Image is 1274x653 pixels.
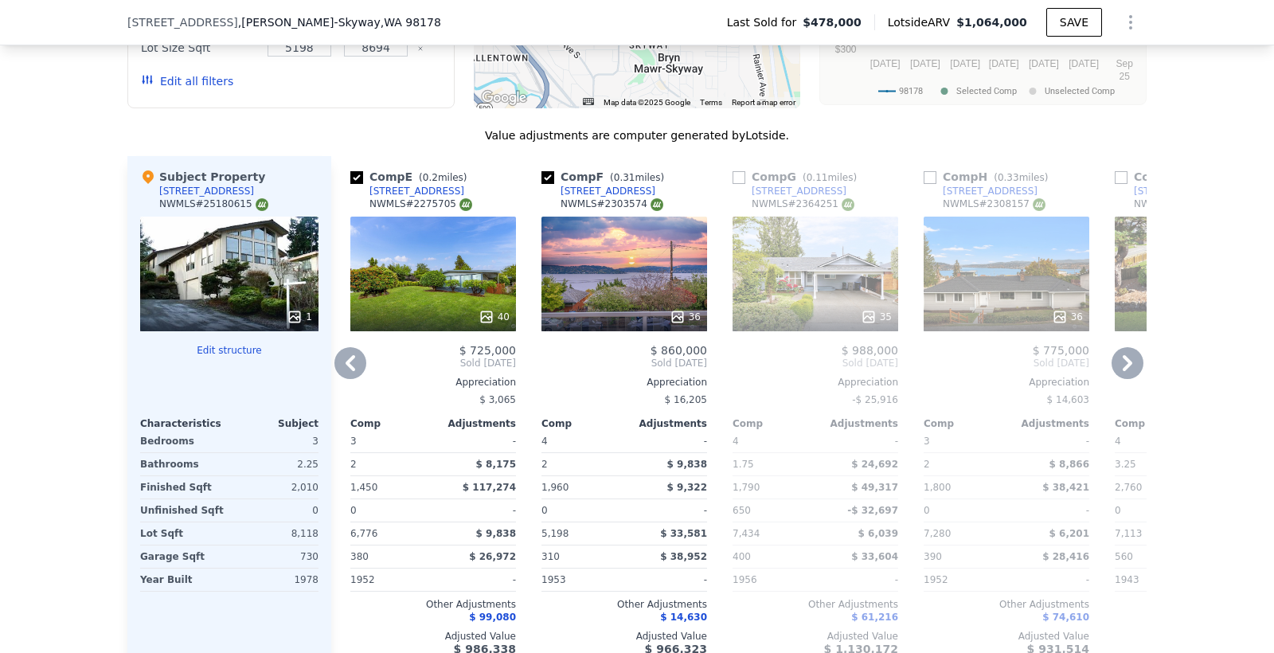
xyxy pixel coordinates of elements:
span: 310 [541,551,560,562]
div: - [819,430,898,452]
div: Comp G [733,169,863,185]
span: ( miles) [604,172,670,183]
div: Appreciation [924,376,1089,389]
span: Map data ©2025 Google [604,98,690,107]
span: $ 9,838 [667,459,707,470]
text: $300 [835,44,857,55]
span: $ 860,000 [651,344,707,357]
span: $ 775,000 [1033,344,1089,357]
div: [STREET_ADDRESS] [159,185,254,197]
div: NWMLS # 2294302 [1134,197,1237,211]
div: Other Adjustments [733,598,898,611]
div: Characteristics [140,417,229,430]
div: Comp [733,417,815,430]
span: $ 8,866 [1049,459,1089,470]
span: 6,776 [350,528,377,539]
div: 35 [861,309,892,325]
span: Sold [DATE] [350,357,516,370]
button: SAVE [1046,8,1102,37]
img: NWMLS Logo [842,198,854,211]
div: 1956 [733,569,812,591]
button: Edit structure [140,344,318,357]
span: $ 8,175 [476,459,516,470]
text: 98178 [899,86,923,96]
span: 2,760 [1115,482,1142,493]
div: Other Adjustments [924,598,1089,611]
text: Unselected Comp [1045,86,1115,96]
span: $ 16,205 [665,394,707,405]
div: [STREET_ADDRESS] [752,185,846,197]
text: [DATE] [950,58,980,69]
span: -$ 25,916 [852,394,898,405]
div: 3 [233,430,318,452]
div: Adjustments [1006,417,1089,430]
span: $ 38,952 [660,551,707,562]
div: Adjustments [815,417,898,430]
button: Clear [417,45,424,52]
div: [STREET_ADDRESS] [1134,185,1229,197]
span: 4 [541,436,548,447]
div: 1 [287,309,312,325]
span: 5,198 [541,528,569,539]
span: 560 [1115,551,1133,562]
text: 25 [1119,71,1130,82]
div: 2 [350,453,430,475]
div: Comp H [924,169,1054,185]
div: Subject Property [140,169,265,185]
div: - [436,499,516,522]
div: Value adjustments are computer generated by Lotside . [127,127,1147,143]
span: 7,434 [733,528,760,539]
span: 3 [350,436,357,447]
div: Unfinished Sqft [140,499,226,522]
text: [DATE] [870,58,901,69]
div: Finished Sqft [140,476,226,499]
div: Appreciation [350,376,516,389]
img: NWMLS Logo [651,198,663,211]
span: Last Sold for [727,14,803,30]
span: $ 74,610 [1042,612,1089,623]
span: 1,450 [350,482,377,493]
div: [STREET_ADDRESS] [943,185,1038,197]
span: 0 [1115,505,1121,516]
img: NWMLS Logo [459,198,472,211]
span: $ 14,603 [1047,394,1089,405]
span: 0 [350,505,357,516]
div: - [436,430,516,452]
div: Lot Size Sqft [141,37,258,59]
text: [DATE] [1069,58,1099,69]
img: Google [478,88,530,108]
div: Subject [229,417,318,430]
span: $ 26,972 [469,551,516,562]
span: $ 6,201 [1049,528,1089,539]
text: [DATE] [1029,58,1059,69]
span: 380 [350,551,369,562]
span: 390 [924,551,942,562]
span: 0 [541,505,548,516]
span: $ 33,581 [660,528,707,539]
a: Report a map error [732,98,795,107]
span: 4 [733,436,739,447]
span: $ 24,692 [851,459,898,470]
div: 1952 [350,569,430,591]
span: Sold [DATE] [733,357,898,370]
span: , [PERSON_NAME]-Skyway [238,14,441,30]
div: 2 [541,453,621,475]
div: 40 [479,309,510,325]
div: Comp [1115,417,1198,430]
span: Sold [DATE] [924,357,1089,370]
span: $ 33,604 [851,551,898,562]
div: Comp E [350,169,474,185]
span: $ 117,274 [463,482,516,493]
div: Comp [350,417,433,430]
div: 2.25 [233,453,318,475]
div: Adjustments [624,417,707,430]
span: $ 49,317 [851,482,898,493]
span: ( miles) [412,172,473,183]
span: $1,064,000 [956,16,1027,29]
span: 7,280 [924,528,951,539]
span: $ 9,322 [667,482,707,493]
span: 0.2 [423,172,438,183]
a: Open this area in Google Maps (opens a new window) [478,88,530,108]
span: [STREET_ADDRESS] [127,14,238,30]
div: Comp [541,417,624,430]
